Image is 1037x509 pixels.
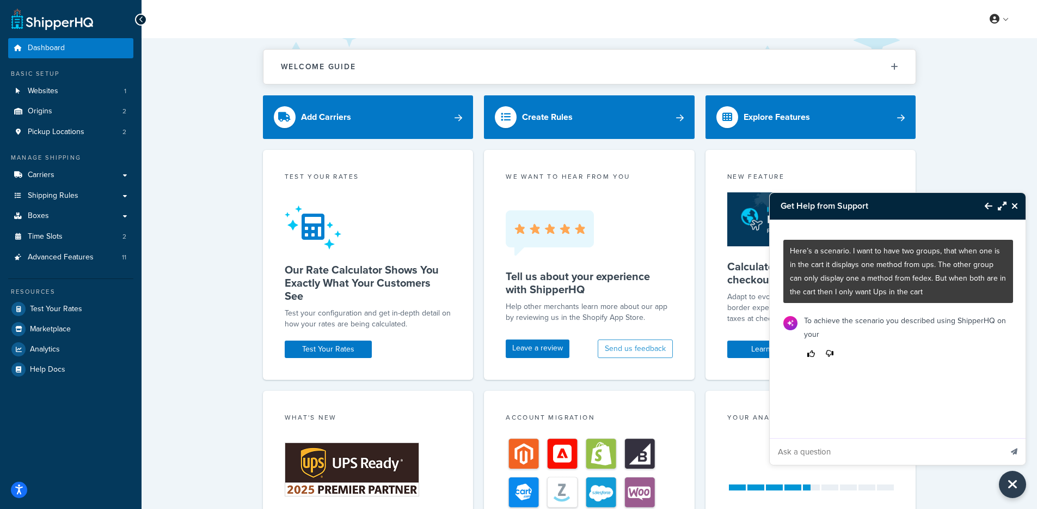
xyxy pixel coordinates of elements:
[8,340,133,359] a: Analytics
[28,253,94,262] span: Advanced Features
[124,87,126,96] span: 1
[8,227,133,247] li: Time Slots
[8,319,133,339] a: Marketplace
[8,186,133,206] a: Shipping Rules
[8,101,133,122] li: Origins
[122,107,126,116] span: 2
[263,50,916,84] button: Welcome Guide
[999,471,1026,498] button: Close Resource Center
[28,232,63,241] span: Time Slots
[281,63,356,71] h2: Welcome Guide
[598,340,673,358] button: Send us feedback
[285,172,452,184] div: Test your rates
[8,101,133,122] a: Origins2
[28,128,84,137] span: Pickup Locations
[974,193,992,219] button: Back to Resource Center
[28,87,58,96] span: Websites
[8,69,133,78] div: Basic Setup
[770,193,974,219] h3: Get Help from Support
[28,107,52,116] span: Origins
[484,95,695,139] a: Create Rules
[30,345,60,354] span: Analytics
[8,153,133,162] div: Manage Shipping
[8,247,133,268] a: Advanced Features11
[285,308,452,330] div: Test your configuration and get in-depth detail on how your rates are being calculated.
[301,110,351,125] div: Add Carriers
[705,95,916,139] a: Explore Features
[506,301,673,323] p: Help other merchants learn more about our app by reviewing us in the Shopify App Store.
[28,211,49,221] span: Boxes
[506,340,569,358] a: Leave a review
[8,247,133,268] li: Advanced Features
[770,439,1002,465] input: Ask a question
[122,128,126,137] span: 2
[506,413,673,425] div: Account Migration
[8,360,133,379] a: Help Docs
[28,191,78,201] span: Shipping Rules
[727,172,894,184] div: New Feature
[506,172,673,181] p: we want to hear from you
[8,165,133,185] a: Carriers
[30,305,82,314] span: Test Your Rates
[790,244,1007,299] p: Here’s a scenario. I want to have two groups, that when one is in the cart it displays one method...
[8,206,133,226] a: Boxes
[8,299,133,319] a: Test Your Rates
[8,122,133,142] a: Pickup Locations2
[30,325,71,334] span: Marketplace
[8,38,133,58] a: Dashboard
[8,287,133,296] div: Resources
[727,341,814,358] a: Learn More
[727,413,894,425] div: Your Analytics
[122,253,126,262] span: 11
[804,314,1007,341] p: To achieve the scenario you described using ShipperHQ on your
[8,81,133,101] li: Websites
[285,341,372,358] a: Test Your Rates
[285,413,452,425] div: What's New
[1003,438,1026,465] button: Send message
[804,347,818,361] button: Thumbs up
[8,81,133,101] a: Websites1
[992,193,1007,219] button: Maximize Resource Center
[727,292,894,324] p: Adapt to evolving tariffs and improve the cross-border experience with real-time duties and taxes...
[727,260,894,286] h5: Calculate duties and taxes at checkout for any carrier
[8,122,133,142] li: Pickup Locations
[783,316,797,330] img: Bot Avatar
[285,263,452,302] h5: Our Rate Calculator Shows You Exactly What Your Customers See
[8,227,133,247] a: Time Slots2
[506,270,673,296] h5: Tell us about your experience with ShipperHQ
[744,110,810,125] div: Explore Features
[28,171,54,180] span: Carriers
[30,365,65,374] span: Help Docs
[522,110,573,125] div: Create Rules
[1007,199,1026,213] button: Close Resource Center
[28,44,65,53] span: Dashboard
[263,95,474,139] a: Add Carriers
[823,347,837,361] button: Thumbs down
[122,232,126,241] span: 2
